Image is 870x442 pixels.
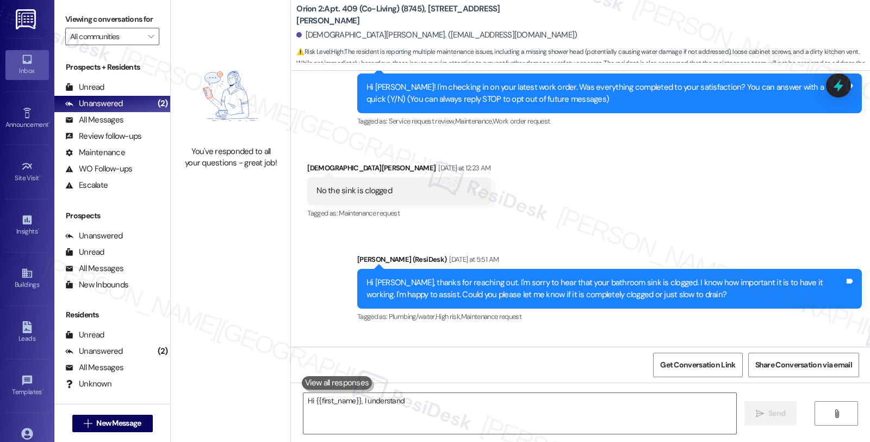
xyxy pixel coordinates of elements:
[155,343,171,360] div: (2)
[357,254,862,269] div: [PERSON_NAME] (ResiDesk)
[366,277,844,300] div: Hi [PERSON_NAME], thanks for reaching out. I'm sorry to hear that your bathroom sink is clogged. ...
[65,163,132,175] div: WO Follow-ups
[65,180,108,191] div: Escalate
[84,419,92,428] i: 
[660,359,735,371] span: Get Conversation Link
[5,318,49,347] a: Leads
[389,312,436,321] span: Plumbing/water ,
[65,230,123,242] div: Unanswered
[65,131,141,142] div: Review follow-ups
[307,162,490,177] div: [DEMOGRAPHIC_DATA][PERSON_NAME]
[455,116,493,126] span: Maintenance ,
[493,116,550,126] span: Work order request
[96,418,141,429] span: New Message
[366,82,844,105] div: Hi [PERSON_NAME]! I'm checking in on your latest work order. Was everything completed to your sat...
[183,52,278,140] img: empty-state
[65,329,104,341] div: Unread
[5,371,49,401] a: Templates •
[54,210,170,222] div: Prospects
[832,409,841,418] i: 
[755,359,852,371] span: Share Conversation via email
[16,9,38,29] img: ResiDesk Logo
[461,312,522,321] span: Maintenance request
[5,211,49,240] a: Insights •
[436,162,490,174] div: [DATE] at 12:23 AM
[307,205,490,221] div: Tagged as:
[357,309,862,324] div: Tagged as:
[39,173,41,180] span: •
[756,409,764,418] i: 
[5,264,49,293] a: Buildings
[65,362,123,373] div: All Messages
[5,50,49,79] a: Inbox
[5,157,49,187] a: Site Visit •
[296,29,577,41] div: [DEMOGRAPHIC_DATA][PERSON_NAME]. ([EMAIL_ADDRESS][DOMAIN_NAME])
[65,82,104,93] div: Unread
[65,11,159,28] label: Viewing conversations for
[65,147,125,158] div: Maintenance
[436,312,461,321] span: High risk ,
[72,415,153,432] button: New Message
[65,346,123,357] div: Unanswered
[303,393,736,434] textarea: Hi {{first_name}}, I understand
[296,47,343,56] strong: ⚠️ Risk Level: High
[65,114,123,126] div: All Messages
[653,353,742,377] button: Get Conversation Link
[65,378,111,390] div: Unknown
[389,116,455,126] span: Service request review ,
[54,62,170,73] div: Prospects + Residents
[296,46,870,81] span: : The resident is reporting multiple maintenance issues, including a missing shower head (potenti...
[296,3,514,27] b: Orion 2: Apt. 409 (Co-Living) (8745), [STREET_ADDRESS][PERSON_NAME]
[70,28,142,45] input: All communities
[48,119,50,127] span: •
[38,226,39,234] span: •
[65,247,104,258] div: Unread
[155,95,171,112] div: (2)
[748,353,859,377] button: Share Conversation via email
[446,254,499,265] div: [DATE] at 5:51 AM
[357,113,862,129] div: Tagged as:
[768,408,785,419] span: Send
[54,309,170,321] div: Residents
[316,185,392,197] div: No the sink is clogged
[148,32,154,41] i: 
[65,263,123,274] div: All Messages
[744,401,797,426] button: Send
[339,208,400,218] span: Maintenance request
[65,98,123,109] div: Unanswered
[65,279,128,291] div: New Inbounds
[183,146,278,169] div: You've responded to all your questions - great job!
[42,386,43,394] span: •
